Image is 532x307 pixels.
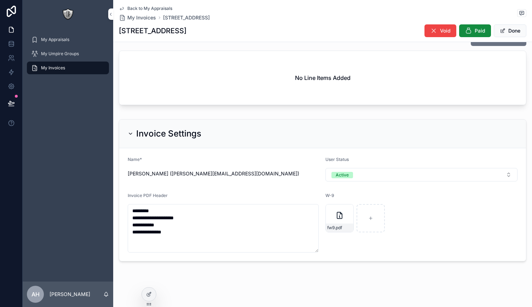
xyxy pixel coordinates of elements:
[27,33,109,46] a: My Appraisals
[119,26,186,36] h1: [STREET_ADDRESS]
[50,291,90,298] p: [PERSON_NAME]
[163,14,210,21] a: [STREET_ADDRESS]
[27,62,109,74] a: My Invoices
[41,65,65,71] span: My Invoices
[335,225,342,231] span: .pdf
[127,14,156,21] span: My Invoices
[23,28,113,83] div: scrollable content
[127,6,172,11] span: Back to My Appraisals
[325,193,334,198] span: W-9
[128,193,168,198] span: Invoice PDF Header
[325,168,517,181] button: Select Button
[27,47,109,60] a: My Umpire Groups
[440,27,451,34] span: Void
[475,27,485,34] span: Paid
[327,225,335,231] span: fw9
[31,290,40,299] span: AH
[459,24,491,37] button: Paid
[295,74,351,82] h2: No Line Items Added
[136,128,201,139] h2: Invoice Settings
[128,157,142,162] span: Name*
[424,24,456,37] button: Void
[494,24,526,37] button: Done
[62,8,74,20] img: App logo
[336,172,349,178] div: Active
[128,170,320,177] span: [PERSON_NAME] ([PERSON_NAME][EMAIL_ADDRESS][DOMAIN_NAME])
[119,6,172,11] a: Back to My Appraisals
[41,37,69,42] span: My Appraisals
[41,51,79,57] span: My Umpire Groups
[325,157,349,162] span: User Status
[119,14,156,21] a: My Invoices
